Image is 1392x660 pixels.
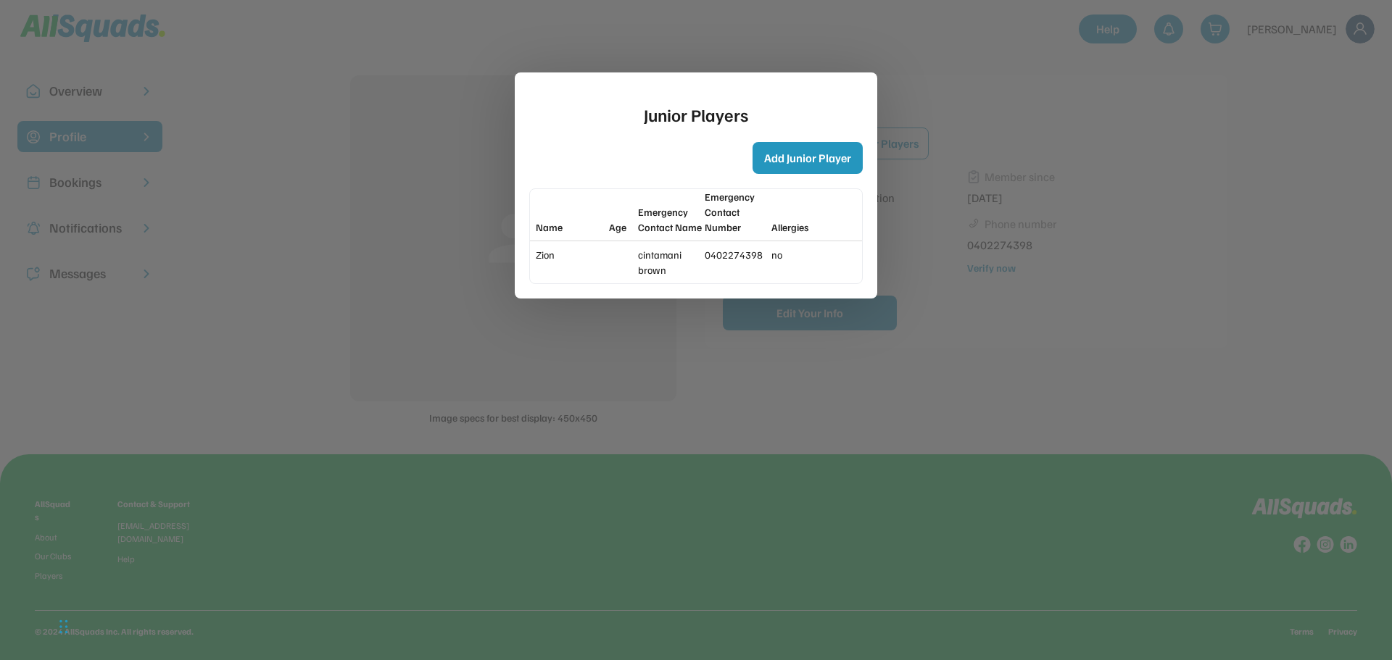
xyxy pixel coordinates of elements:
button: Add Junior Player [753,142,863,174]
div: cintamani brown [638,247,702,277]
div: Emergency Contact Name [638,204,702,235]
div: no [771,247,816,262]
div: Age [609,220,634,235]
div: Zion [536,247,606,262]
div: 0402274398 [705,247,768,262]
div: Junior Players [644,101,748,128]
div: Emergency Contact Number [705,189,768,235]
div: Name [536,220,606,235]
div: Allergies [771,220,816,235]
